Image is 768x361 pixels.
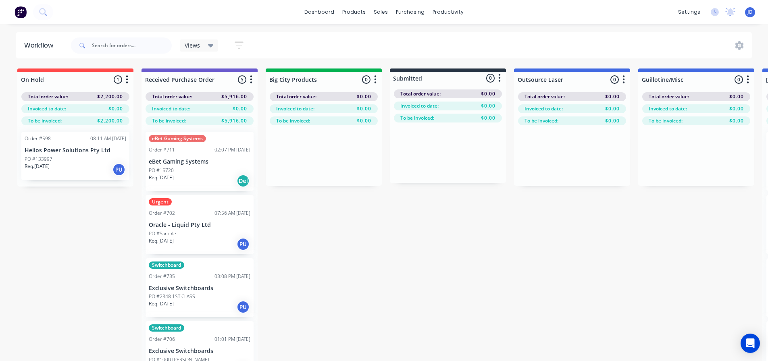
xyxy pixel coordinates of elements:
[605,117,620,124] span: $0.00
[21,132,129,180] div: Order #59808:11 AM [DATE]Helios Power Solutions Pty LtdPO #133997Req.[DATE]PU
[152,117,186,124] span: To be invoiced:
[149,336,175,343] div: Order #706
[149,222,250,228] p: Oracle - Liquid Pty Ltd
[649,117,683,124] span: To be invoiced:
[149,300,174,307] p: Req. [DATE]
[221,117,247,124] span: $5,916.00
[481,90,495,98] span: $0.00
[481,102,495,110] span: $0.00
[276,93,316,100] span: Total order value:
[237,301,250,313] div: PU
[729,93,744,100] span: $0.00
[15,6,27,18] img: Factory
[357,93,371,100] span: $0.00
[25,135,51,142] div: Order #598
[149,237,174,245] p: Req. [DATE]
[28,105,66,112] span: Invoiced to date:
[674,6,704,18] div: settings
[729,105,744,112] span: $0.00
[149,135,206,142] div: eBet Gaming Systems
[149,261,184,269] div: Switchboard
[237,238,250,251] div: PU
[300,6,338,18] a: dashboard
[338,6,370,18] div: products
[400,90,441,98] span: Total order value:
[90,135,126,142] div: 08:11 AM [DATE]
[276,105,314,112] span: Invoiced to date:
[605,93,620,100] span: $0.00
[214,146,250,154] div: 02:07 PM [DATE]
[214,273,250,280] div: 03:08 PM [DATE]
[649,93,689,100] span: Total order value:
[524,105,563,112] span: Invoiced to date:
[149,158,250,165] p: eBet Gaming Systems
[649,105,687,112] span: Invoiced to date:
[149,293,195,300] p: PO #2348 1ST CLASS
[25,163,50,170] p: Req. [DATE]
[729,117,744,124] span: $0.00
[112,163,125,176] div: PU
[149,324,184,332] div: Switchboard
[28,117,62,124] span: To be invoiced:
[357,117,371,124] span: $0.00
[429,6,468,18] div: productivity
[152,93,192,100] span: Total order value:
[149,348,250,355] p: Exclusive Switchboards
[400,114,434,122] span: To be invoiced:
[108,105,123,112] span: $0.00
[149,230,176,237] p: PO #Sample
[24,41,57,50] div: Workflow
[149,146,175,154] div: Order #711
[185,41,200,50] span: Views
[25,147,126,154] p: Helios Power Solutions Pty Ltd
[97,117,123,124] span: $2,200.00
[214,336,250,343] div: 01:01 PM [DATE]
[741,334,760,353] div: Open Intercom Messenger
[605,105,620,112] span: $0.00
[28,93,68,100] span: Total order value:
[149,210,175,217] div: Order #702
[357,105,371,112] span: $0.00
[149,167,174,174] p: PO #15720
[25,156,52,163] p: PO #133997
[149,273,175,280] div: Order #735
[481,114,495,122] span: $0.00
[146,132,254,191] div: eBet Gaming SystemsOrder #71102:07 PM [DATE]eBet Gaming SystemsPO #15720Req.[DATE]Del
[92,37,172,54] input: Search for orders...
[233,105,247,112] span: $0.00
[747,8,753,16] span: JD
[524,93,565,100] span: Total order value:
[214,210,250,217] div: 07:56 AM [DATE]
[149,285,250,292] p: Exclusive Switchboards
[221,93,247,100] span: $5,916.00
[392,6,429,18] div: purchasing
[276,117,310,124] span: To be invoiced:
[370,6,392,18] div: sales
[524,117,558,124] span: To be invoiced:
[149,174,174,181] p: Req. [DATE]
[97,93,123,100] span: $2,200.00
[237,174,250,187] div: Del
[400,102,439,110] span: Invoiced to date:
[152,105,190,112] span: Invoiced to date:
[146,195,254,254] div: UrgentOrder #70207:56 AM [DATE]Oracle - Liquid Pty LtdPO #SampleReq.[DATE]PU
[149,198,172,205] div: Urgent
[146,258,254,317] div: SwitchboardOrder #73503:08 PM [DATE]Exclusive SwitchboardsPO #2348 1ST CLASSReq.[DATE]PU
